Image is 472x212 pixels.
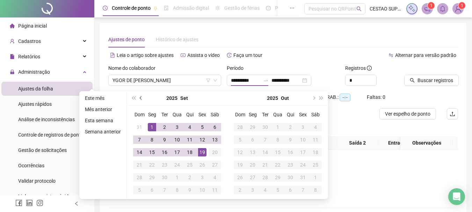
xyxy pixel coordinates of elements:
[209,108,221,121] th: Sáb
[209,133,221,146] td: 2025-09-13
[196,121,209,133] td: 2025-09-05
[261,148,269,156] div: 14
[186,136,194,144] div: 11
[171,184,183,196] td: 2025-10-08
[417,76,453,84] span: Buscar registros
[440,6,446,12] span: bell
[137,91,145,105] button: prev-year
[309,159,322,171] td: 2025-10-25
[10,39,15,44] span: user-add
[428,2,435,9] sup: 1
[284,159,297,171] td: 2025-10-23
[135,123,144,131] div: 31
[395,52,456,58] span: Alternar para versão padrão
[18,101,52,107] span: Ajustes rápidos
[158,121,171,133] td: 2025-09-02
[209,184,221,196] td: 2025-10-11
[135,161,144,169] div: 21
[236,148,244,156] div: 12
[209,159,221,171] td: 2025-09-27
[110,53,115,58] span: file-text
[196,133,209,146] td: 2025-09-12
[173,5,209,11] span: Admissão digital
[286,136,295,144] div: 9
[271,108,284,121] th: Qua
[108,64,160,72] label: Nome do colaborador
[196,184,209,196] td: 2025-10-10
[224,5,260,11] span: Gestão de férias
[259,184,271,196] td: 2025-11-04
[299,186,307,194] div: 7
[299,161,307,169] div: 24
[181,53,186,58] span: youtube
[36,199,43,206] span: instagram
[286,123,295,131] div: 2
[215,6,220,10] span: sun
[309,184,322,196] td: 2025-11-08
[117,52,174,58] span: Leia o artigo sobre ajustes
[286,161,295,169] div: 23
[248,148,257,156] div: 13
[171,146,183,159] td: 2025-09-17
[367,94,385,100] span: Faltas: 0
[146,108,158,121] th: Seg
[186,123,194,131] div: 4
[133,184,146,196] td: 2025-10-05
[267,91,278,105] button: year panel
[297,159,309,171] td: 2025-10-24
[284,146,297,159] td: 2025-10-16
[345,64,372,72] span: Registros
[318,91,325,105] button: super-next-year
[248,186,257,194] div: 3
[173,136,181,144] div: 10
[183,146,196,159] td: 2025-09-18
[186,161,194,169] div: 25
[274,161,282,169] div: 22
[259,146,271,159] td: 2025-10-14
[246,133,259,146] td: 2025-10-06
[261,186,269,194] div: 4
[286,148,295,156] div: 16
[311,136,320,144] div: 11
[18,23,47,29] span: Página inicial
[299,148,307,156] div: 17
[261,173,269,182] div: 28
[236,136,244,144] div: 5
[450,111,455,117] span: upload
[297,108,309,121] th: Sex
[18,54,40,59] span: Relatórios
[26,199,33,206] span: linkedin
[281,91,289,105] button: month panel
[297,146,309,159] td: 2025-10-17
[10,70,15,74] span: lock
[18,117,75,122] span: Análise de inconsistências
[173,186,181,194] div: 8
[259,159,271,171] td: 2025-10-21
[404,75,459,86] button: Buscar registros
[227,53,232,58] span: history
[271,133,284,146] td: 2025-10-08
[453,3,463,14] img: 84849
[309,171,322,184] td: 2025-11-01
[311,123,320,131] div: 4
[148,186,156,194] div: 6
[158,184,171,196] td: 2025-10-07
[171,121,183,133] td: 2025-09-03
[274,148,282,156] div: 15
[309,133,322,146] td: 2025-10-11
[424,6,430,12] span: notification
[171,133,183,146] td: 2025-09-10
[158,108,171,121] th: Ter
[227,64,248,72] label: Período
[198,161,206,169] div: 26
[246,171,259,184] td: 2025-10-27
[156,36,198,43] div: Histórico de ajustes
[183,184,196,196] td: 2025-10-09
[246,184,259,196] td: 2025-11-03
[160,148,169,156] div: 16
[133,146,146,159] td: 2025-09-14
[410,78,415,83] span: search
[271,121,284,133] td: 2025-10-01
[246,121,259,133] td: 2025-09-29
[148,148,156,156] div: 15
